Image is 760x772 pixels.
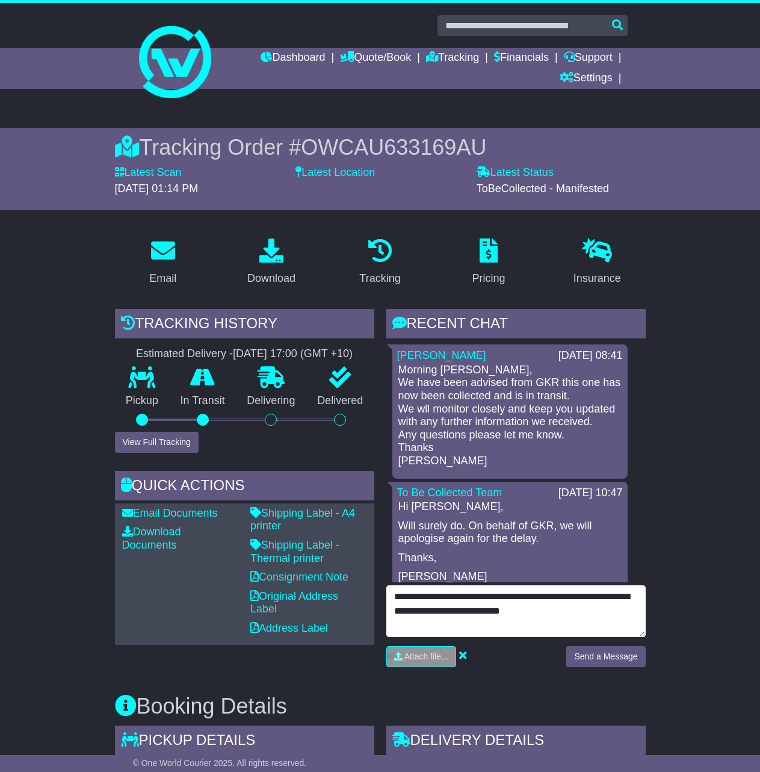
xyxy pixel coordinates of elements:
button: Send a Message [566,646,645,667]
div: Delivery Details [386,726,646,758]
p: In Transit [169,394,236,408]
div: [DATE] 17:00 (GMT +10) [233,347,353,361]
a: Email Documents [122,507,218,519]
p: Will surely do. On behalf of GKR, we will apologise again for the delay. [398,520,622,546]
div: [DATE] 08:41 [558,349,623,363]
p: Delivering [236,394,306,408]
span: [DATE] 01:14 PM [115,182,199,195]
a: Original Address Label [250,590,338,615]
label: Latest Location [295,166,375,179]
div: Insurance [573,270,621,287]
a: Email [141,234,184,291]
div: Estimated Delivery - [115,347,374,361]
button: View Full Tracking [115,432,199,453]
a: Shipping Label - Thermal printer [250,539,339,564]
div: RECENT CHAT [386,309,646,341]
a: Tracking [351,234,408,291]
a: Insurance [566,234,629,291]
p: Pickup [115,394,170,408]
span: OWCAU633169AU [301,135,486,160]
span: ToBeCollected - Manifested [477,182,609,195]
a: Pricing [464,234,513,291]
a: Download Documents [122,526,181,551]
a: [PERSON_NAME] [397,349,486,361]
p: [PERSON_NAME] [398,570,622,584]
label: Latest Scan [115,166,182,179]
div: Pricing [472,270,505,287]
p: Thanks, [398,552,622,565]
div: Pickup Details [115,726,374,758]
div: Download [247,270,295,287]
div: Tracking [359,270,400,287]
a: Download [239,234,303,291]
span: © One World Courier 2025. All rights reserved. [133,758,307,768]
div: Email [149,270,176,287]
h3: Booking Details [115,694,646,718]
label: Latest Status [477,166,554,179]
a: Dashboard [261,48,325,69]
a: Support [564,48,613,69]
a: Financials [494,48,549,69]
a: Consignment Note [250,571,348,583]
div: Tracking history [115,309,374,341]
a: Quote/Book [340,48,411,69]
p: Hi [PERSON_NAME], [398,500,622,514]
a: Shipping Label - A4 printer [250,507,355,532]
div: Tracking Order # [115,134,646,160]
a: Settings [560,69,613,89]
p: Delivered [306,394,374,408]
a: Address Label [250,622,328,634]
a: To Be Collected Team [397,487,502,499]
div: [DATE] 10:47 [558,487,623,500]
p: Morning [PERSON_NAME], We have been advised from GKR this one has now been collected and is in tr... [398,364,622,468]
div: Quick Actions [115,471,374,503]
a: Tracking [426,48,479,69]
